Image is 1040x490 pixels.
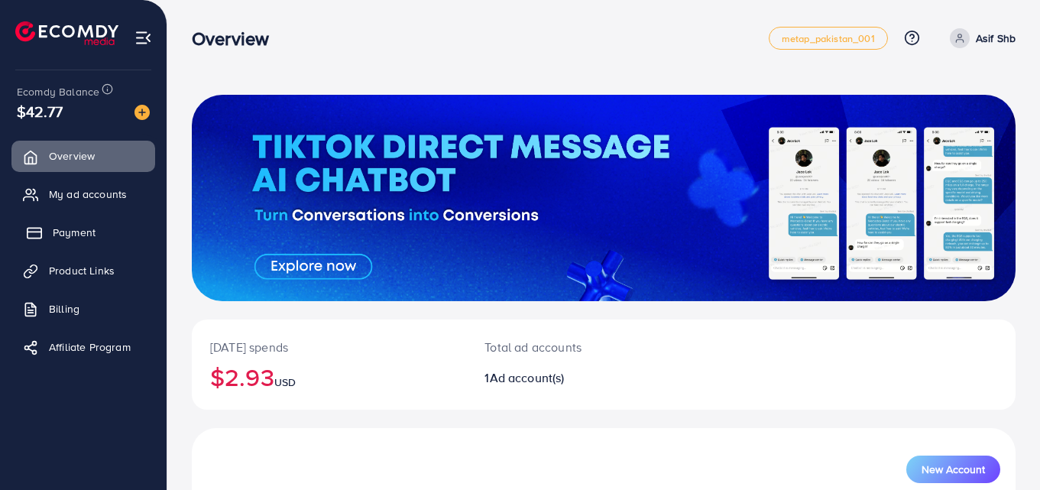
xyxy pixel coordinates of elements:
[49,187,127,202] span: My ad accounts
[490,369,565,386] span: Ad account(s)
[15,21,118,45] img: logo
[11,255,155,286] a: Product Links
[49,148,95,164] span: Overview
[922,464,985,475] span: New Account
[11,179,155,209] a: My ad accounts
[11,294,155,324] a: Billing
[11,332,155,362] a: Affiliate Program
[134,29,152,47] img: menu
[49,301,79,316] span: Billing
[11,141,155,171] a: Overview
[210,362,448,391] h2: $2.93
[484,371,654,385] h2: 1
[53,225,96,240] span: Payment
[769,27,888,50] a: metap_pakistan_001
[906,456,1000,483] button: New Account
[782,34,875,44] span: metap_pakistan_001
[11,217,155,248] a: Payment
[484,338,654,356] p: Total ad accounts
[274,375,296,390] span: USD
[49,263,115,278] span: Product Links
[192,28,281,50] h3: Overview
[134,105,150,120] img: image
[49,339,131,355] span: Affiliate Program
[17,100,63,122] span: $42.77
[944,28,1016,48] a: Asif Shb
[17,84,99,99] span: Ecomdy Balance
[210,338,448,356] p: [DATE] spends
[976,29,1016,47] p: Asif Shb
